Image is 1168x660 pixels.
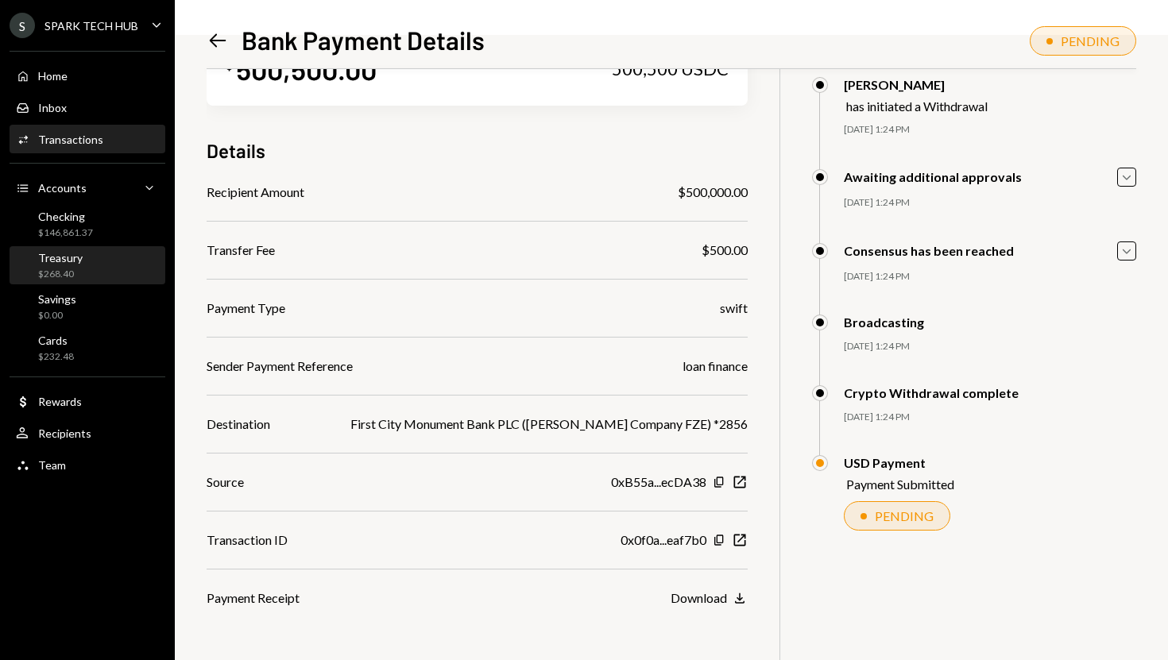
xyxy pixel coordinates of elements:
[38,309,76,322] div: $0.00
[844,411,1136,424] div: [DATE] 1:24 PM
[207,241,275,260] div: Transfer Fee
[844,340,1136,353] div: [DATE] 1:24 PM
[207,589,300,608] div: Payment Receipt
[611,473,706,492] div: 0xB55a...ecDA38
[10,125,165,153] a: Transactions
[844,243,1014,258] div: Consensus has been reached
[678,183,748,202] div: $500,000.00
[844,196,1136,210] div: [DATE] 1:24 PM
[671,590,727,605] div: Download
[844,455,954,470] div: USD Payment
[38,426,91,440] div: Recipients
[10,419,165,447] a: Recipients
[207,473,244,492] div: Source
[207,531,288,550] div: Transaction ID
[207,137,265,164] h3: Details
[38,181,87,195] div: Accounts
[38,292,76,306] div: Savings
[38,226,93,240] div: $146,861.37
[38,133,103,146] div: Transactions
[10,288,165,326] a: Savings$0.00
[207,415,270,434] div: Destination
[38,395,82,408] div: Rewards
[10,61,165,90] a: Home
[10,93,165,122] a: Inbox
[10,329,165,367] a: Cards$232.48
[10,387,165,415] a: Rewards
[38,251,83,264] div: Treasury
[844,123,1136,137] div: [DATE] 1:24 PM
[242,24,485,56] h1: Bank Payment Details
[702,241,748,260] div: $500.00
[846,477,954,492] div: Payment Submitted
[683,357,748,376] div: loan finance
[38,268,83,281] div: $268.40
[38,458,66,472] div: Team
[44,19,138,33] div: SPARK TECH HUB
[846,98,988,114] div: has initiated a Withdrawal
[207,299,285,318] div: Payment Type
[10,205,165,243] a: Checking$146,861.37
[671,590,748,608] button: Download
[844,77,988,92] div: [PERSON_NAME]
[207,183,304,202] div: Recipient Amount
[38,101,67,114] div: Inbox
[844,385,1019,400] div: Crypto Withdrawal complete
[844,315,924,330] div: Broadcasting
[10,246,165,284] a: Treasury$268.40
[1061,33,1120,48] div: PENDING
[10,13,35,38] div: S
[350,415,748,434] div: First City Monument Bank PLC ([PERSON_NAME] Company FZE) *2856
[38,350,74,364] div: $232.48
[10,173,165,202] a: Accounts
[844,270,1136,284] div: [DATE] 1:24 PM
[38,210,93,223] div: Checking
[10,450,165,479] a: Team
[720,299,748,318] div: swift
[207,357,353,376] div: Sender Payment Reference
[621,531,706,550] div: 0x0f0a...eaf7b0
[844,169,1022,184] div: Awaiting additional approvals
[875,508,934,523] div: PENDING
[38,334,74,347] div: Cards
[38,69,68,83] div: Home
